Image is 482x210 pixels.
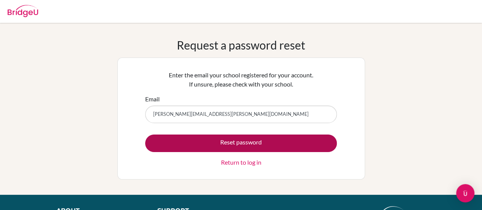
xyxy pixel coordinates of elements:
a: Return to log in [221,158,261,167]
label: Email [145,95,160,104]
p: Enter the email your school registered for your account. If unsure, please check with your school. [145,71,337,89]
button: Reset password [145,135,337,152]
h1: Request a password reset [177,38,305,52]
img: Bridge-U [8,5,38,17]
div: Open Intercom Messenger [456,184,474,202]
